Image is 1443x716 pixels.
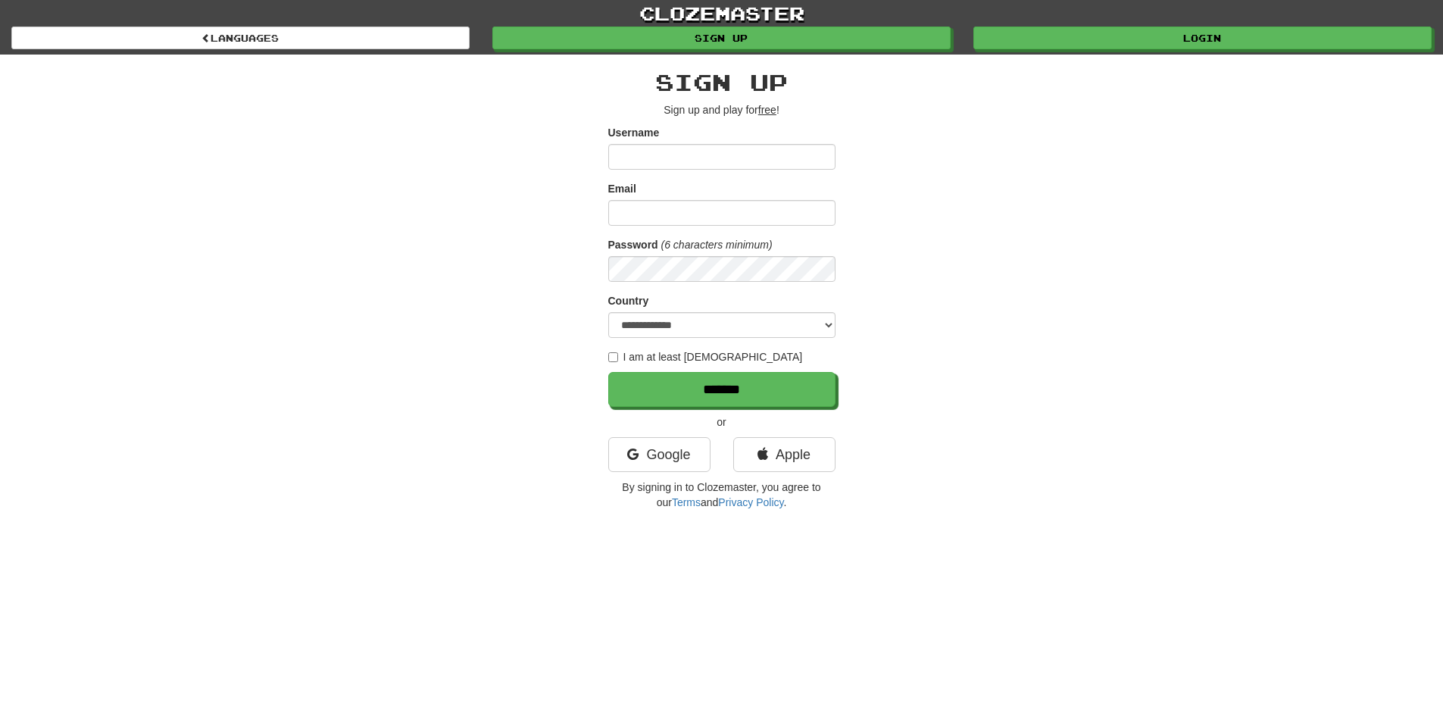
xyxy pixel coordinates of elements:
u: free [758,104,776,116]
a: Terms [672,496,701,508]
a: Sign up [492,27,951,49]
p: By signing in to Clozemaster, you agree to our and . [608,480,836,510]
a: Privacy Policy [718,496,783,508]
a: Apple [733,437,836,472]
label: Email [608,181,636,196]
a: Google [608,437,711,472]
label: I am at least [DEMOGRAPHIC_DATA] [608,349,803,364]
h2: Sign up [608,70,836,95]
label: Country [608,293,649,308]
a: Login [973,27,1432,49]
em: (6 characters minimum) [661,239,773,251]
a: Languages [11,27,470,49]
label: Username [608,125,660,140]
label: Password [608,237,658,252]
p: or [608,414,836,430]
p: Sign up and play for ! [608,102,836,117]
input: I am at least [DEMOGRAPHIC_DATA] [608,352,618,362]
